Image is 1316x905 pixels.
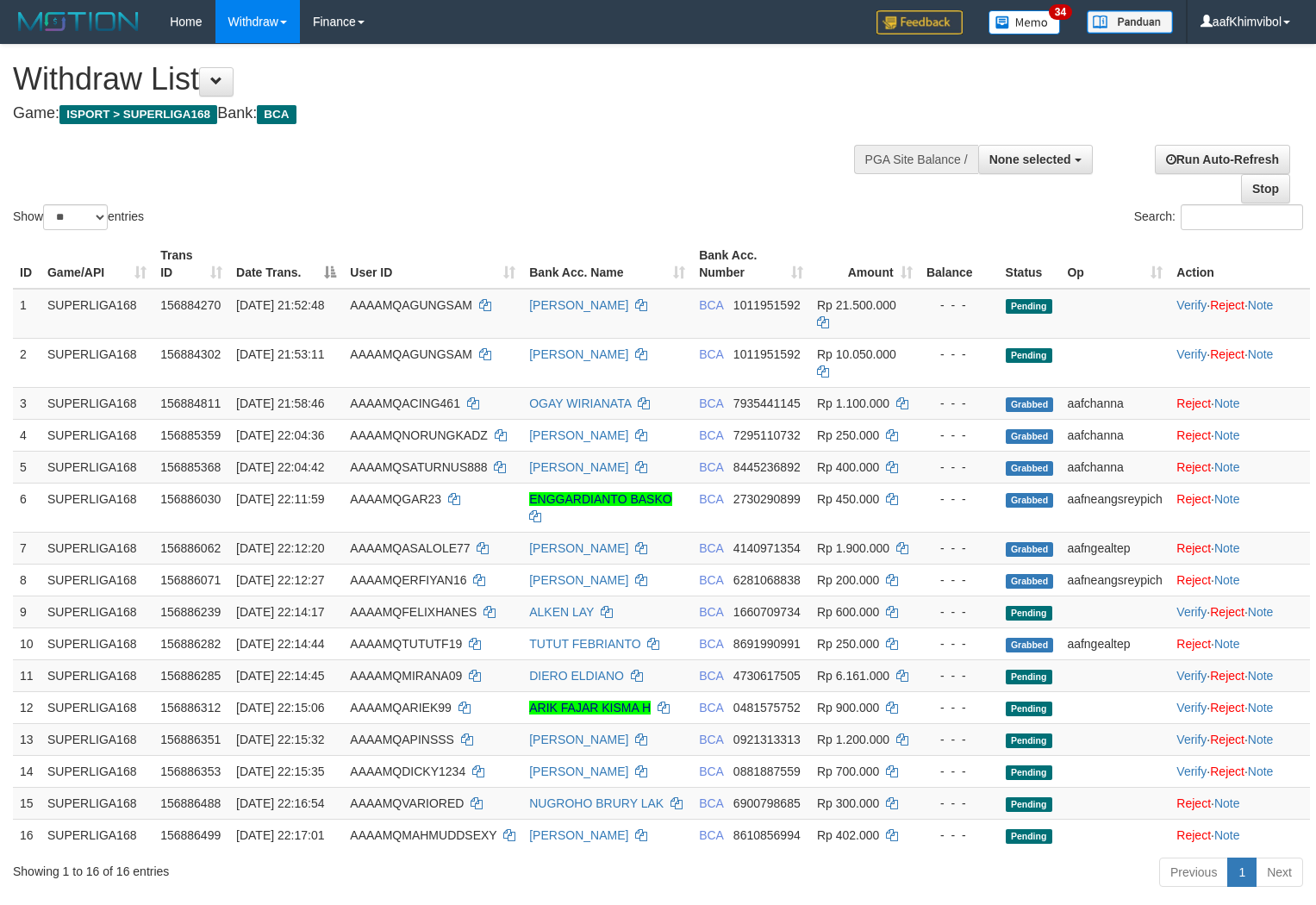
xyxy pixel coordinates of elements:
[1176,298,1207,312] a: Verify
[236,573,324,587] span: [DATE] 22:12:27
[1241,174,1290,203] a: Stop
[160,541,221,555] span: 156886062
[1159,858,1228,887] a: Previous
[160,669,221,683] span: 156886285
[1248,347,1274,361] a: Note
[41,819,153,851] td: SUPERLIGA168
[529,669,624,683] a: DIERO ELDIANO
[236,733,324,746] span: [DATE] 22:15:32
[1169,755,1310,787] td: · ·
[160,605,221,619] span: 156886239
[699,605,723,619] span: BCA
[13,659,41,691] td: 11
[1006,670,1052,684] span: Pending
[699,669,723,683] span: BCA
[41,723,153,755] td: SUPERLIGA168
[229,240,343,289] th: Date Trans.: activate to sort column descending
[1169,419,1310,451] td: ·
[1176,669,1207,683] a: Verify
[1210,669,1244,683] a: Reject
[236,396,324,410] span: [DATE] 21:58:46
[1060,419,1169,451] td: aafchanna
[160,298,221,312] span: 156884270
[817,637,879,651] span: Rp 250.000
[41,596,153,627] td: SUPERLIGA168
[350,573,466,587] span: AAAAMQERFIYAN16
[529,765,628,778] a: [PERSON_NAME]
[160,428,221,442] span: 156885359
[160,733,221,746] span: 156886351
[1210,347,1244,361] a: Reject
[350,637,462,651] span: AAAAMQTUTUTF19
[699,428,723,442] span: BCA
[1169,659,1310,691] td: · ·
[733,573,801,587] span: Copy 6281068838 to clipboard
[1060,451,1169,483] td: aafchanna
[1060,240,1169,289] th: Op: activate to sort column ascending
[989,10,1061,34] img: Button%20Memo.svg
[926,635,992,652] div: - - -
[13,289,41,339] td: 1
[1060,564,1169,596] td: aafneangsreypich
[817,605,879,619] span: Rp 600.000
[1210,298,1244,312] a: Reject
[1169,627,1310,659] td: ·
[1248,701,1274,715] a: Note
[350,492,441,506] span: AAAAMQGAR23
[1176,492,1211,506] a: Reject
[160,765,221,778] span: 156886353
[350,298,472,312] span: AAAAMQAGUNGSAM
[1169,451,1310,483] td: ·
[41,419,153,451] td: SUPERLIGA168
[1176,701,1207,715] a: Verify
[1134,204,1303,230] label: Search:
[733,460,801,474] span: Copy 8445236892 to clipboard
[817,796,879,810] span: Rp 300.000
[978,145,1093,174] button: None selected
[529,637,640,651] a: TUTUT FEBRIANTO
[350,765,465,778] span: AAAAMQDICKY1234
[13,451,41,483] td: 5
[1049,4,1072,20] span: 34
[13,9,144,34] img: MOTION_logo.png
[1169,483,1310,532] td: ·
[817,347,896,361] span: Rp 10.050.000
[529,733,628,746] a: [PERSON_NAME]
[529,605,594,619] a: ALKEN LAY
[153,240,229,289] th: Trans ID: activate to sort column ascending
[522,240,692,289] th: Bank Acc. Name: activate to sort column ascending
[817,701,879,715] span: Rp 900.000
[160,347,221,361] span: 156884302
[236,669,324,683] span: [DATE] 22:14:45
[699,765,723,778] span: BCA
[817,492,879,506] span: Rp 450.000
[236,541,324,555] span: [DATE] 22:12:20
[160,396,221,410] span: 156884811
[529,396,631,410] a: OGAY WIRIANATA
[1176,347,1207,361] a: Verify
[1176,828,1211,842] a: Reject
[817,460,879,474] span: Rp 400.000
[699,637,723,651] span: BCA
[350,541,470,555] span: AAAAMQASALOLE77
[529,347,628,361] a: [PERSON_NAME]
[1169,564,1310,596] td: ·
[160,460,221,474] span: 156885368
[13,105,860,122] h4: Game: Bank:
[733,605,801,619] span: Copy 1660709734 to clipboard
[699,828,723,842] span: BCA
[236,828,324,842] span: [DATE] 22:17:01
[1176,396,1211,410] a: Reject
[920,240,999,289] th: Balance
[350,796,464,810] span: AAAAMQVARIORED
[1169,596,1310,627] td: · ·
[699,733,723,746] span: BCA
[854,145,978,174] div: PGA Site Balance /
[13,338,41,387] td: 2
[926,795,992,812] div: - - -
[13,419,41,451] td: 4
[236,460,324,474] span: [DATE] 22:04:42
[13,787,41,819] td: 15
[1006,542,1054,557] span: Grabbed
[1210,733,1244,746] a: Reject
